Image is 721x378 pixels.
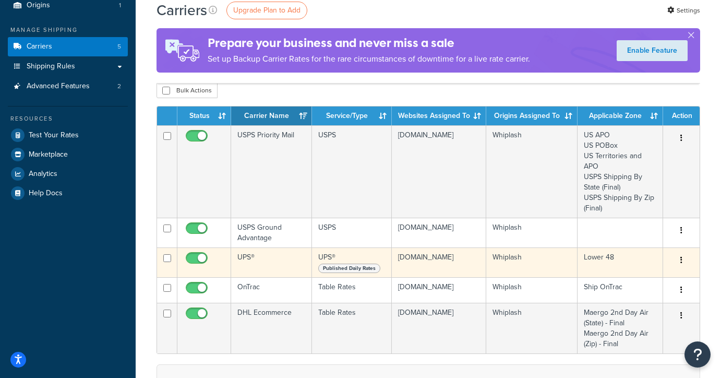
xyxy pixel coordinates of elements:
span: Analytics [29,170,57,179]
td: Maergo 2nd Day Air (State) - Final Maergo 2nd Day Air (Zip) - Final [578,303,663,353]
td: Whiplash [486,247,578,277]
a: Upgrade Plan to Add [226,2,307,19]
a: Shipping Rules [8,57,128,76]
div: Resources [8,114,128,123]
a: Carriers 5 [8,37,128,56]
img: ad-rules-rateshop-fe6ec290ccb7230408bd80ed9643f0289d75e0ffd9eb532fc0e269fcd187b520.png [157,28,208,73]
th: Status: activate to sort column ascending [177,107,231,125]
a: Marketplace [8,145,128,164]
td: Whiplash [486,303,578,353]
td: [DOMAIN_NAME] [392,218,486,247]
button: Bulk Actions [157,82,218,98]
td: US APO US POBox US Territories and APO USPS Shipping By State (Final) USPS Shipping By Zip (Final) [578,125,663,218]
h4: Prepare your business and never miss a sale [208,34,530,52]
td: Whiplash [486,218,578,247]
a: Advanced Features 2 [8,77,128,96]
td: USPS [312,125,392,218]
a: Settings [667,3,700,18]
td: OnTrac [231,277,312,303]
span: 5 [117,42,121,51]
th: Action [663,107,700,125]
td: USPS [312,218,392,247]
p: Set up Backup Carrier Rates for the rare circumstances of downtime for a live rate carrier. [208,52,530,66]
td: UPS® [312,247,392,277]
span: Help Docs [29,189,63,198]
th: Carrier Name: activate to sort column ascending [231,107,312,125]
td: Table Rates [312,277,392,303]
td: DHL Ecommerce [231,303,312,353]
span: 1 [119,1,121,10]
div: Manage Shipping [8,26,128,34]
td: [DOMAIN_NAME] [392,277,486,303]
td: Table Rates [312,303,392,353]
span: Test Your Rates [29,131,79,140]
a: Test Your Rates [8,126,128,145]
td: Ship OnTrac [578,277,663,303]
a: Analytics [8,164,128,183]
span: Advanced Features [27,82,90,91]
td: [DOMAIN_NAME] [392,125,486,218]
td: Whiplash [486,125,578,218]
li: Carriers [8,37,128,56]
span: Marketplace [29,150,68,159]
td: Whiplash [486,277,578,303]
td: UPS® [231,247,312,277]
th: Applicable Zone: activate to sort column ascending [578,107,663,125]
span: Shipping Rules [27,62,75,71]
span: 2 [117,82,121,91]
td: [DOMAIN_NAME] [392,303,486,353]
span: Origins [27,1,50,10]
a: Help Docs [8,184,128,203]
td: [DOMAIN_NAME] [392,247,486,277]
th: Origins Assigned To: activate to sort column ascending [486,107,578,125]
span: Carriers [27,42,52,51]
button: Open Resource Center [684,341,711,368]
a: Enable Feature [617,40,688,61]
li: Advanced Features [8,77,128,96]
td: Lower 48 [578,247,663,277]
span: Upgrade Plan to Add [233,5,301,16]
th: Service/Type: activate to sort column ascending [312,107,392,125]
th: Websites Assigned To: activate to sort column ascending [392,107,486,125]
span: Published Daily Rates [318,264,380,273]
td: USPS Priority Mail [231,125,312,218]
td: USPS Ground Advantage [231,218,312,247]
